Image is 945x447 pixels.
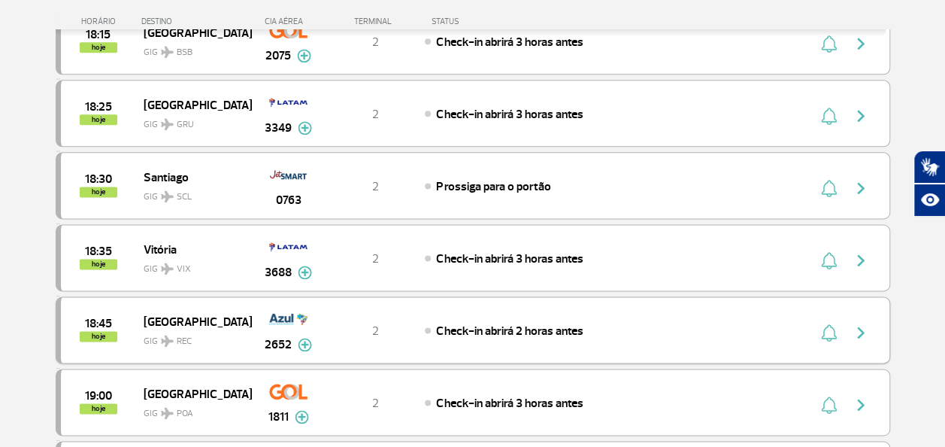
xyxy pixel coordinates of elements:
span: 2 [372,35,379,50]
img: mais-info-painel-voo.svg [297,49,311,62]
span: GRU [177,118,194,132]
span: 3349 [265,119,292,137]
img: sino-painel-voo.svg [821,179,837,197]
img: seta-direita-painel-voo.svg [852,324,870,342]
span: hoje [80,114,117,125]
span: BSB [177,46,192,59]
div: STATUS [424,17,547,26]
span: 2075 [265,47,291,65]
span: GIG [144,38,240,59]
button: Abrir tradutor de língua de sinais. [913,151,945,184]
img: sino-painel-voo.svg [821,35,837,53]
img: destiny_airplane.svg [161,335,174,347]
div: DESTINO [141,17,251,26]
span: SCL [177,190,192,204]
span: VIX [177,263,191,276]
span: 1811 [268,408,289,426]
img: seta-direita-painel-voo.svg [852,35,870,53]
img: sino-painel-voo.svg [821,251,837,269]
span: [GEOGRAPHIC_DATA] [144,384,240,403]
div: TERMINAL [326,17,424,26]
span: GIG [144,110,240,132]
span: 2025-08-28 18:25:00 [85,102,112,112]
span: 0763 [276,191,301,209]
img: destiny_airplane.svg [161,118,174,130]
span: 2 [372,251,379,266]
img: seta-direita-painel-voo.svg [852,179,870,197]
span: Check-in abrirá 2 horas antes [436,324,583,339]
span: [GEOGRAPHIC_DATA] [144,95,240,114]
span: POA [177,407,193,421]
img: mais-info-painel-voo.svg [298,121,312,135]
span: GIG [144,182,240,204]
span: GIG [144,399,240,421]
span: hoje [80,259,117,269]
img: mais-info-painel-voo.svg [298,266,312,279]
span: Check-in abrirá 3 horas antes [436,396,583,411]
div: CIA AÉREA [251,17,326,26]
span: 2 [372,324,379,339]
span: 2025-08-28 19:00:00 [85,391,112,401]
img: seta-direita-painel-voo.svg [852,396,870,414]
span: GIG [144,254,240,276]
span: hoje [80,331,117,342]
img: destiny_airplane.svg [161,190,174,202]
span: 2 [372,179,379,194]
span: Check-in abrirá 3 horas antes [436,107,583,122]
span: Santiago [144,167,240,187]
span: hoje [80,42,117,53]
img: destiny_airplane.svg [161,407,174,419]
img: sino-painel-voo.svg [821,324,837,342]
span: 2025-08-28 18:35:00 [85,246,112,257]
img: destiny_airplane.svg [161,46,174,58]
span: 2025-08-28 18:15:00 [86,29,111,40]
span: 2 [372,107,379,122]
span: REC [177,335,192,348]
span: 2 [372,396,379,411]
span: Prossiga para o portão [436,179,550,194]
img: destiny_airplane.svg [161,263,174,275]
span: 2025-08-28 18:45:00 [85,318,112,329]
span: Check-in abrirá 3 horas antes [436,35,583,50]
span: [GEOGRAPHIC_DATA] [144,312,240,331]
span: 3688 [265,263,292,281]
div: Plugin de acessibilidade da Hand Talk. [913,151,945,217]
span: hoje [80,187,117,197]
span: 2652 [265,336,292,354]
span: Check-in abrirá 3 horas antes [436,251,583,266]
img: mais-info-painel-voo.svg [295,410,309,424]
img: seta-direita-painel-voo.svg [852,107,870,125]
img: seta-direita-painel-voo.svg [852,251,870,269]
img: mais-info-painel-voo.svg [298,338,312,351]
div: HORÁRIO [60,17,142,26]
span: 2025-08-28 18:30:00 [85,174,112,184]
span: hoje [80,403,117,414]
img: sino-painel-voo.svg [821,396,837,414]
span: Vitória [144,239,240,259]
button: Abrir recursos assistivos. [913,184,945,217]
span: GIG [144,327,240,348]
img: sino-painel-voo.svg [821,107,837,125]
